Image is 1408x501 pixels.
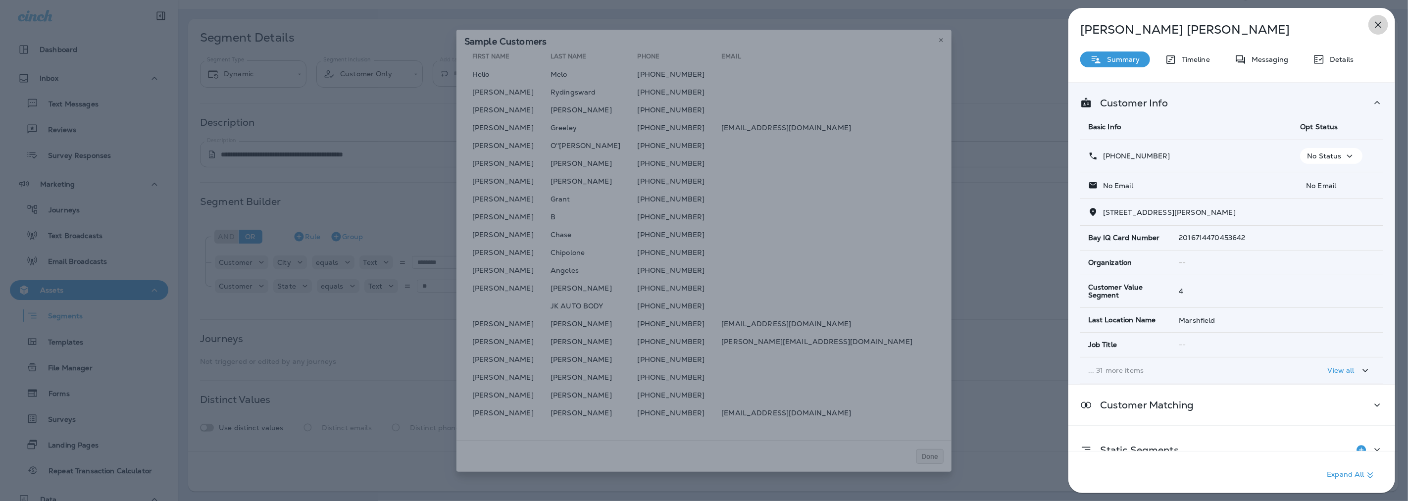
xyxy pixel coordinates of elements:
[1088,341,1117,349] span: Job Title
[1080,23,1351,37] p: [PERSON_NAME] [PERSON_NAME]
[1088,122,1121,131] span: Basic Info
[1102,55,1140,63] p: Summary
[1179,258,1186,267] span: --
[1088,316,1156,324] span: Last Location Name
[1325,55,1354,63] p: Details
[1300,182,1375,190] p: No Email
[1092,401,1194,409] p: Customer Matching
[1179,233,1246,242] span: 2016714470453642
[1088,258,1132,267] span: Organization
[1098,182,1133,190] p: No Email
[1088,234,1160,242] span: Bay IQ Card Number
[1300,148,1362,164] button: No Status
[1179,340,1186,349] span: --
[1179,287,1184,296] span: 4
[1352,440,1371,460] button: Add to Static Segment
[1324,361,1375,380] button: View all
[1103,208,1236,217] span: [STREET_ADDRESS][PERSON_NAME]
[1307,152,1341,160] p: No Status
[1098,152,1170,160] p: [PHONE_NUMBER]
[1327,469,1376,481] p: Expand All
[1092,446,1179,454] p: Static Segments
[1177,55,1210,63] p: Timeline
[1092,99,1168,107] p: Customer Info
[1300,122,1338,131] span: Opt Status
[1179,316,1215,325] span: Marshfield
[1247,55,1288,63] p: Messaging
[1323,466,1380,484] button: Expand All
[1328,366,1355,374] p: View all
[1088,366,1284,374] p: ... 31 more items
[1088,283,1163,300] span: Customer Value Segment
